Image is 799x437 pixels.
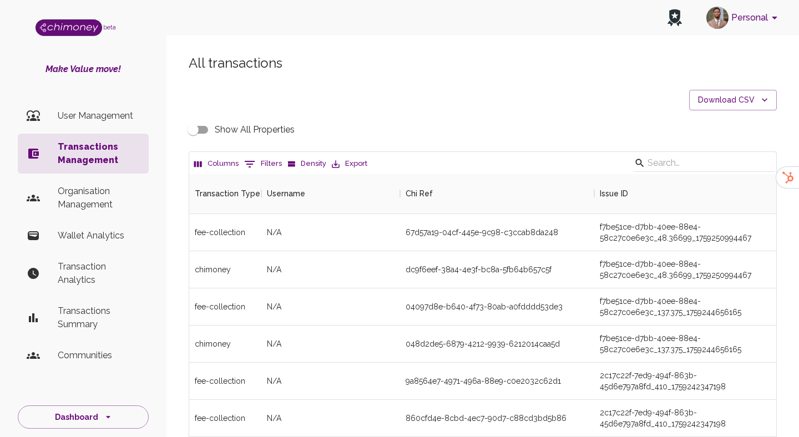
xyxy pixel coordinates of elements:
[58,185,140,211] p: Organisation Management
[267,264,281,275] span: N/A
[58,304,140,331] p: Transactions Summary
[58,140,140,167] p: Transactions Management
[267,227,281,238] span: N/A
[634,154,774,174] div: Search
[189,363,261,400] div: fee-collection
[189,400,261,437] div: fee-collection
[689,90,777,110] button: Download CSV
[406,264,552,275] div: dc9f6eef-38a4-4e3f-bc8a-5fb64b657c5f
[406,301,563,312] div: 04097d8e-b640-4f73-80ab-a0fdddd53de3
[103,24,116,31] span: beta
[189,326,261,363] div: chimoney
[285,155,329,172] button: Density
[267,375,281,387] span: N/A
[241,155,285,173] button: Show filters
[406,338,560,349] div: 048d2de5-6879-4212-9939-6212014caa5d
[189,54,777,72] h5: All transactions
[58,229,140,242] p: Wallet Analytics
[267,338,281,349] span: N/A
[189,174,261,214] div: Transaction Type
[215,123,295,136] span: Show All Properties
[267,413,281,424] span: N/A
[702,3,786,32] button: account of current user
[189,214,261,251] div: fee-collection
[267,301,281,312] span: N/A
[195,174,260,214] div: Transaction Type
[406,227,558,238] div: 67d57a19-04cf-445e-9c98-c3ccab8da248
[400,174,594,214] div: Chi Ref
[58,349,140,362] p: Communities
[261,174,400,214] div: Username
[600,174,628,214] div: Issue ID
[267,174,305,214] div: Username
[18,405,149,429] button: Dashboard
[36,19,102,36] img: Logo
[189,251,261,288] div: chimoney
[648,154,757,172] input: Search…
[329,155,370,172] button: Export
[58,260,140,287] p: Transaction Analytics
[189,288,261,326] div: fee-collection
[706,7,729,29] img: avatar
[406,174,433,214] div: Chi Ref
[191,155,241,172] button: Select columns
[406,413,567,424] div: 860cfd4e-8cbd-4ec7-90d7-c88cd3bd5b86
[58,109,140,123] p: User Management
[406,375,561,387] div: 9a8564e7-4971-496a-88e9-c0e2032c62d1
